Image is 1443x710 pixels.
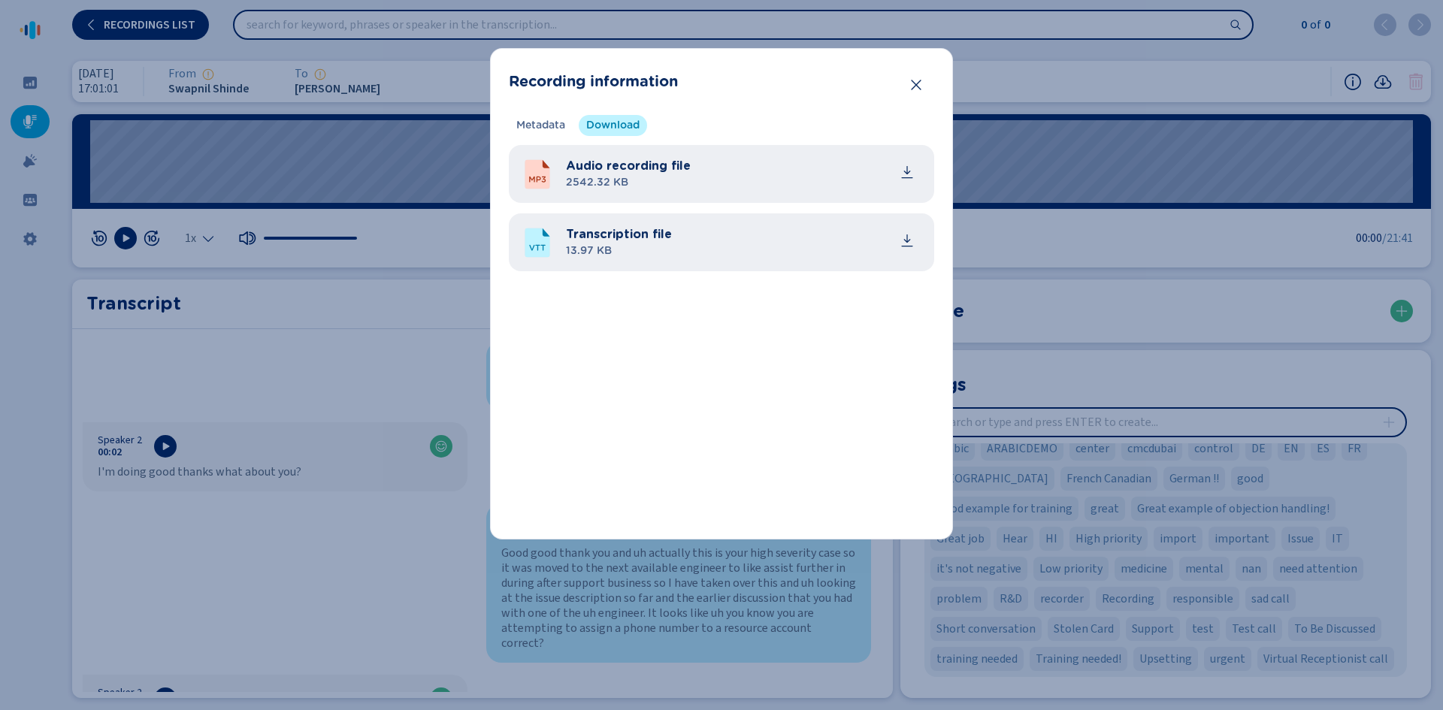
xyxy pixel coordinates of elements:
[900,165,915,180] div: Download file
[566,157,922,191] div: audio_20250901_1711_SwapnilShinde-Michael.mp3
[566,175,691,191] span: 2542.32 KB
[900,165,915,180] svg: download
[521,226,554,259] svg: VTTFile
[900,233,915,248] div: Download file
[516,118,565,133] span: Metadata
[566,225,922,259] div: transcription_20250901_1711_SwapnilShinde-Michael.vtt.txt
[566,225,672,243] span: Transcription file
[566,243,672,259] span: 13.97 KB
[892,225,922,255] button: common.download
[901,70,931,100] button: Close
[509,67,934,97] header: Recording information
[521,158,554,191] svg: MP3File
[566,157,691,175] span: Audio recording file
[892,157,922,187] button: common.download
[900,233,915,248] svg: download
